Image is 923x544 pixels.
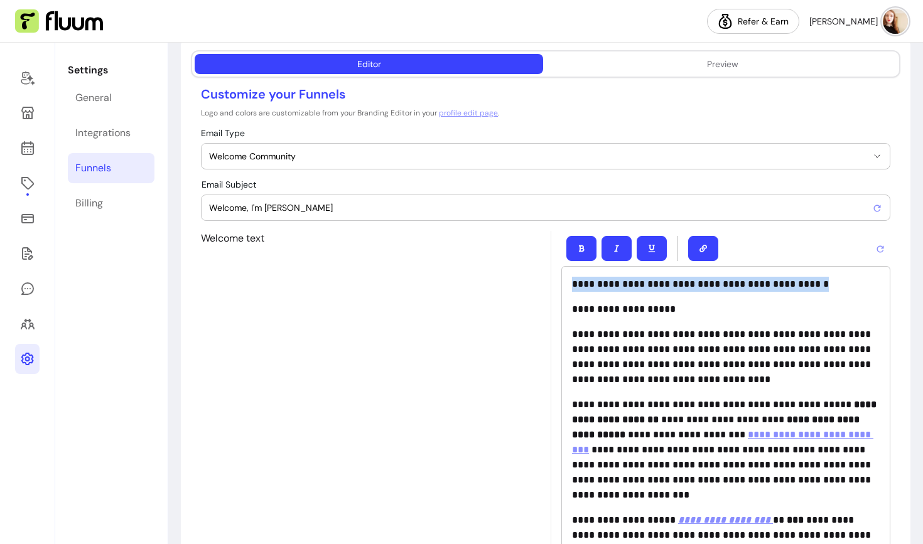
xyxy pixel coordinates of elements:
div: Editor [357,58,381,70]
a: Storefront [15,98,40,128]
a: Forms [15,238,40,269]
div: Preview [707,58,738,70]
a: Billing [68,188,154,218]
p: Welcome text [201,231,541,246]
a: Settings [15,344,40,374]
a: Clients [15,309,40,339]
div: General [75,90,112,105]
button: Welcome Community [202,144,890,169]
span: Reset [872,200,882,215]
p: Customize your Funnels [201,85,890,103]
span: Email Subject [202,179,256,190]
p: Settings [68,63,154,78]
span: [PERSON_NAME] [809,15,878,28]
div: Funnels [75,161,111,176]
img: Fluum Logo [15,9,103,33]
input: Email Subject [209,201,872,214]
div: Billing [75,196,103,211]
p: Logo and colors are customizable from your Branding Editor in your . [201,108,890,118]
a: Funnels [68,153,154,183]
a: My Messages [15,274,40,304]
a: General [68,83,154,113]
a: Home [15,63,40,93]
a: Calendar [15,133,40,163]
a: profile edit page [439,108,498,118]
a: Offerings [15,168,40,198]
div: Integrations [75,125,131,141]
a: Refer & Earn [707,9,799,34]
span: Welcome Community [209,150,867,163]
img: avatar [883,9,908,34]
button: avatar[PERSON_NAME] [809,9,908,34]
a: Sales [15,203,40,233]
a: Integrations [68,118,154,148]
